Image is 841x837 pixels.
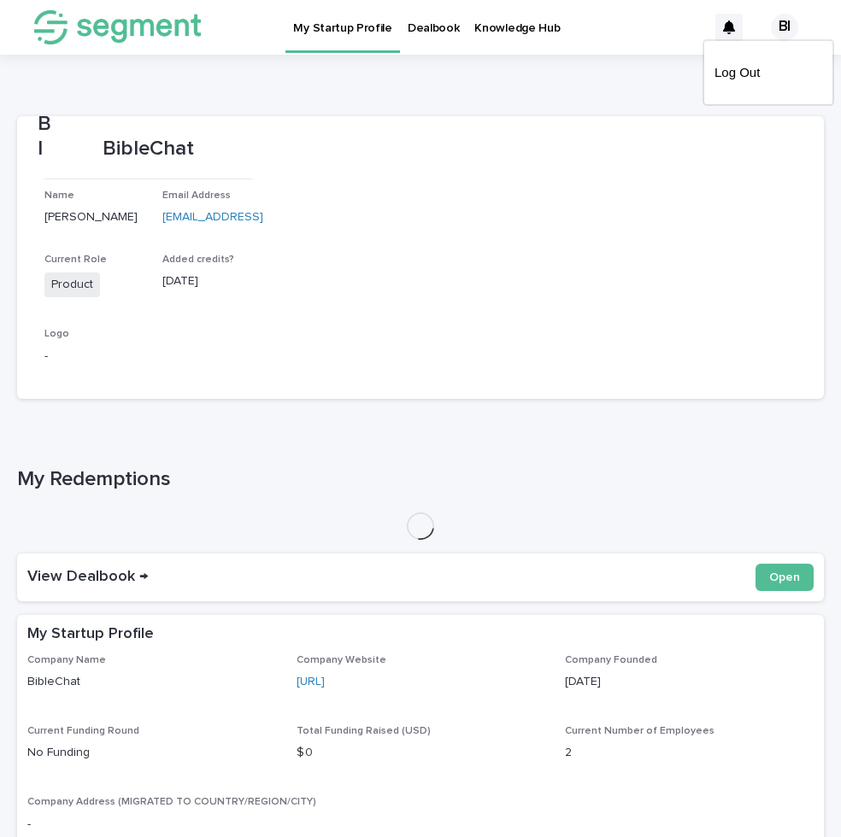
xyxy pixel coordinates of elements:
a: [EMAIL_ADDRESS] [162,211,263,223]
span: Email Address [162,190,231,201]
p: [PERSON_NAME] [44,208,149,226]
p: 2 [565,744,814,762]
span: Company Website [297,655,386,665]
span: Company Founded [565,655,657,665]
h1: My Redemptions [17,467,824,492]
span: Total Funding Raised (USD) [297,726,431,736]
span: Current Funding Round [27,726,139,736]
span: Logo [44,329,69,339]
p: [DATE] [162,272,267,290]
p: $ 0 [297,744,545,762]
span: Current Number of Employees [565,726,715,736]
span: Open [769,571,800,583]
span: Current Role [44,255,107,265]
h2: View Dealbook → [27,568,756,587]
p: No Funding [27,744,276,762]
h2: My Startup Profile [27,625,154,644]
p: BibleChat [44,137,252,161]
p: BibleChat [27,673,276,691]
a: Open [756,564,814,591]
a: Log Out [715,58,822,87]
p: [DATE] [565,673,814,691]
a: [URL] [297,676,325,688]
span: Company Name [27,655,106,665]
span: Name [44,190,74,201]
span: Company Address (MIGRATED TO COUNTRY/REGION/CITY) [27,797,316,807]
span: Product [44,272,100,297]
p: - [44,348,149,366]
p: - [27,816,814,834]
span: Added credits? [162,255,234,265]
